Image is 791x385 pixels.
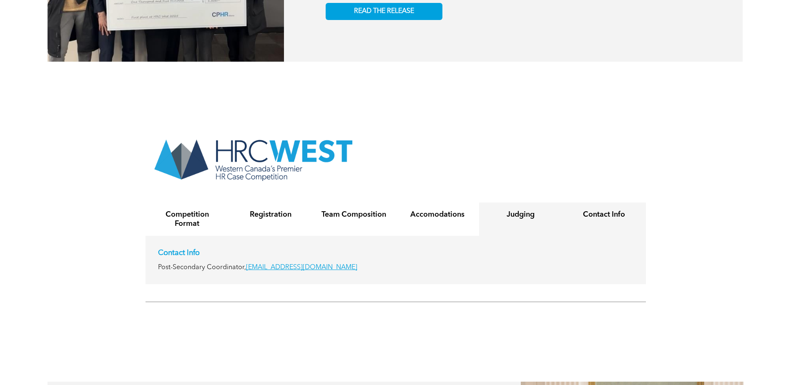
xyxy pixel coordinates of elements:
h4: Team Composition [320,210,388,219]
a: READ THE RELEASE [326,3,442,20]
h4: Accomodations [403,210,472,219]
a: [EMAIL_ADDRESS][DOMAIN_NAME] [246,264,357,271]
p: Post-Secondary Coordinator, [158,264,633,272]
span: READ THE RELEASE [354,7,414,15]
h4: Contact Info [570,210,638,219]
h4: Competition Format [153,210,221,228]
h4: Registration [236,210,305,219]
p: Contact Info [158,248,633,257]
img: The logo for hrc west western canada 's premier hr case competition [146,131,360,187]
h4: Judging [487,210,555,219]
